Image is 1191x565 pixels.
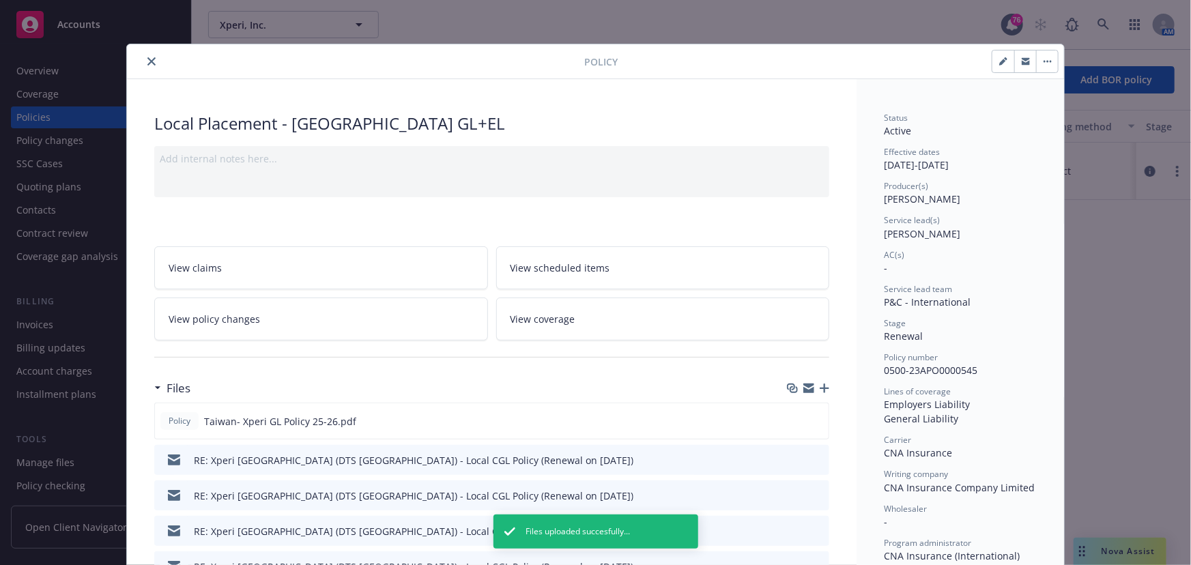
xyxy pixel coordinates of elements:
[526,525,631,538] span: Files uploaded succesfully...
[154,246,488,289] a: View claims
[884,397,1037,411] div: Employers Liability
[812,453,824,467] button: preview file
[884,283,952,295] span: Service lead team
[884,192,960,205] span: [PERSON_NAME]
[194,453,633,467] div: RE: Xperi [GEOGRAPHIC_DATA] (DTS [GEOGRAPHIC_DATA]) - Local CGL Policy (Renewal on [DATE])
[790,489,801,503] button: download file
[884,515,887,528] span: -
[884,112,908,124] span: Status
[884,317,906,329] span: Stage
[884,549,1020,562] span: CNA Insurance (International)
[884,214,940,226] span: Service lead(s)
[790,453,801,467] button: download file
[884,503,927,515] span: Wholesaler
[167,379,190,397] h3: Files
[166,415,193,427] span: Policy
[884,227,960,240] span: [PERSON_NAME]
[884,249,904,261] span: AC(s)
[496,298,830,341] a: View coverage
[204,414,356,429] span: Taiwan- Xperi GL Policy 25-26.pdf
[812,489,824,503] button: preview file
[884,261,887,274] span: -
[154,112,829,135] div: Local Placement - [GEOGRAPHIC_DATA] GL+EL
[884,537,971,549] span: Program administrator
[194,489,633,503] div: RE: Xperi [GEOGRAPHIC_DATA] (DTS [GEOGRAPHIC_DATA]) - Local CGL Policy (Renewal on [DATE])
[884,295,971,308] span: P&C - International
[884,481,1035,494] span: CNA Insurance Company Limited
[169,312,260,326] span: View policy changes
[169,261,222,275] span: View claims
[496,246,830,289] a: View scheduled items
[511,261,610,275] span: View scheduled items
[884,411,1037,426] div: General Liability
[884,386,951,397] span: Lines of coverage
[884,330,923,343] span: Renewal
[789,414,800,429] button: download file
[790,524,801,538] button: download file
[584,55,618,69] span: Policy
[884,364,977,377] span: 0500-23APO0000545
[884,146,1037,172] div: [DATE] - [DATE]
[194,524,633,538] div: RE: Xperi [GEOGRAPHIC_DATA] (DTS [GEOGRAPHIC_DATA]) - Local CGL Policy (Renewal on [DATE])
[143,53,160,70] button: close
[154,298,488,341] a: View policy changes
[884,434,911,446] span: Carrier
[884,124,911,137] span: Active
[884,351,938,363] span: Policy number
[154,379,190,397] div: Files
[811,414,823,429] button: preview file
[511,312,575,326] span: View coverage
[884,446,952,459] span: CNA Insurance
[884,468,948,480] span: Writing company
[160,151,824,166] div: Add internal notes here...
[884,180,928,192] span: Producer(s)
[884,146,940,158] span: Effective dates
[812,524,824,538] button: preview file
